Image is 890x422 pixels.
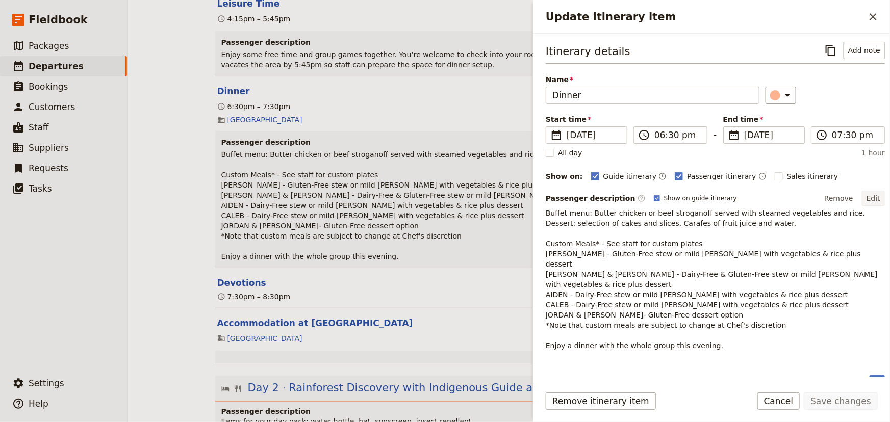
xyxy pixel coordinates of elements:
button: Remove [820,191,858,206]
div: Show on: [546,171,583,181]
button: Add note [844,42,885,59]
span: Sales itinerary [787,171,838,181]
h3: Passenger description [221,137,797,147]
span: Settings [29,378,64,388]
span: Day 2 [248,381,279,396]
h3: Itinerary details [546,44,630,59]
span: Packages [29,41,69,51]
span: Rainforest Discovery with Indigenous Guide and Wildlife Park & Croc Farm [289,381,684,396]
button: Edit [862,191,885,206]
span: ​ [638,194,646,202]
button: Edit this itinerary item [217,317,413,329]
input: Name [546,87,759,104]
input: ​ [832,129,878,141]
span: [DATE] [567,129,621,141]
span: Departures [29,61,84,71]
span: Help [29,399,48,409]
span: ​ [816,129,828,141]
button: ​ [766,87,796,104]
a: [GEOGRAPHIC_DATA] [227,115,302,125]
span: Guide itinerary [603,171,657,181]
h3: Passenger description [221,37,797,47]
h4: Passenger description [221,406,799,416]
p: Enjoy some free time and group games together. You’re welcome to check into your rooms at your ow... [221,49,797,70]
div: 6:30pm – 7:30pm [217,101,291,112]
button: Time shown on guide itinerary [658,170,667,182]
span: All day [558,148,582,158]
h2: Update itinerary item [546,9,864,24]
span: Tasks [29,183,52,194]
button: Remove itinerary item [546,392,656,410]
span: Start time [546,114,627,124]
button: Copy itinerary item [822,42,840,59]
span: Requests [29,163,68,173]
span: [DATE] [744,129,798,141]
span: ​ [638,129,650,141]
input: ​ [654,129,701,141]
button: Edit this itinerary item [217,277,266,289]
button: Save changes [804,392,878,410]
button: Edit this itinerary item [217,85,250,97]
span: Name [546,74,759,85]
span: Show on guide itinerary [664,194,737,202]
a: [GEOGRAPHIC_DATA] [227,333,302,344]
p: Buffet menu: Butter chicken or beef stroganoff served with steamed vegetables and rice. Dessert: ... [546,208,885,351]
span: 1 hour [862,148,885,158]
label: Passenger description [546,193,646,203]
span: Fieldbook [29,12,88,28]
span: - [714,128,717,144]
span: End time [723,114,805,124]
button: Add service inclusion [870,375,885,390]
button: Edit day information [221,381,742,396]
p: Buffet menu: Butter chicken or beef stroganoff served with steamed vegetables and rice. Dessert: ... [221,149,797,261]
span: Customers [29,102,75,112]
span: Bookings [29,82,68,92]
button: Cancel [757,392,800,410]
span: Passenger itinerary [687,171,756,181]
button: Time shown on passenger itinerary [758,170,767,182]
div: 4:15pm – 5:45pm [217,14,291,24]
span: Suppliers [29,143,69,153]
button: Close drawer [864,8,882,25]
div: 7:30pm – 8:30pm [217,292,291,302]
span: Staff [29,122,49,133]
h3: Services [546,375,602,390]
div: ​ [771,89,794,101]
span: ​ [728,129,740,141]
span: ​ [550,129,563,141]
